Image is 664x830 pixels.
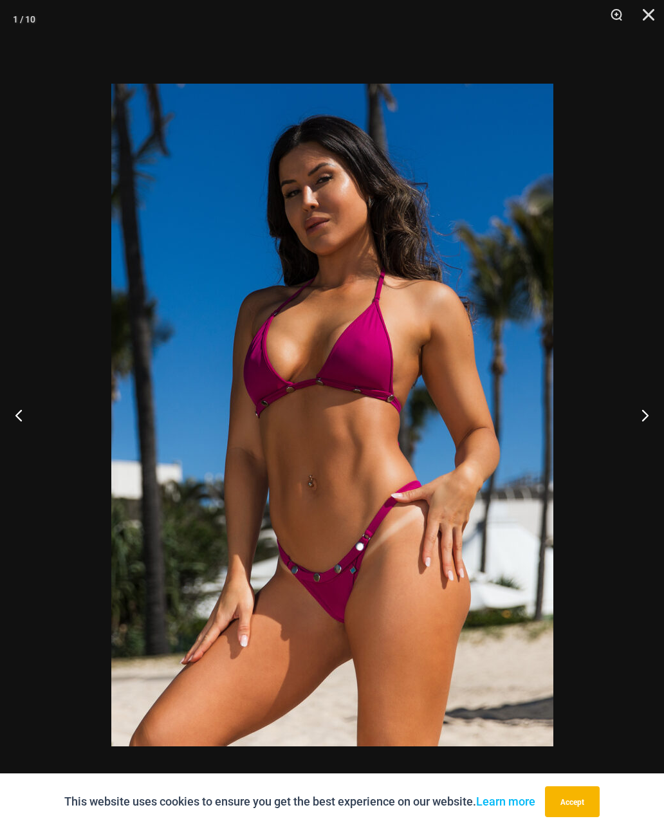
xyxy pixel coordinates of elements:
div: 1 / 10 [13,10,35,29]
p: This website uses cookies to ensure you get the best experience on our website. [64,792,535,811]
button: Accept [545,786,600,817]
button: Next [616,383,664,447]
a: Learn more [476,795,535,808]
img: Tight Rope Pink 319 Top 4228 Thong 05 [111,84,553,746]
